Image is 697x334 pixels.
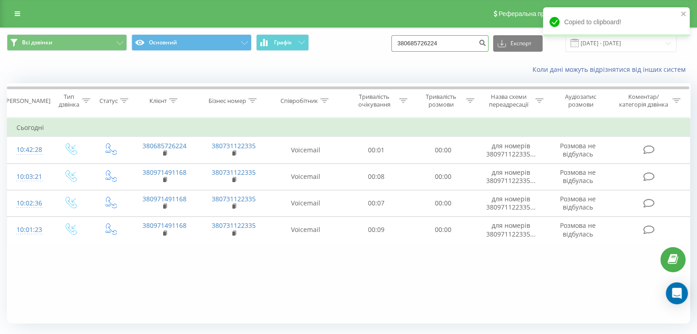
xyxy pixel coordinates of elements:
[16,221,41,239] div: 10:01:23
[274,39,292,46] span: Графік
[410,190,476,216] td: 00:00
[99,97,118,105] div: Статус
[560,221,596,238] span: Розмова не відбулась
[212,194,256,203] a: 380731122335
[543,7,690,37] div: Copied to clipboard!
[499,10,566,17] span: Реферальна програма
[486,221,536,238] span: для номерів 380971122335...
[22,39,52,46] span: Всі дзвінки
[666,282,688,304] div: Open Intercom Messenger
[7,119,690,137] td: Сьогодні
[4,97,50,105] div: [PERSON_NAME]
[560,141,596,158] span: Розмова не відбулась
[212,221,256,230] a: 380731122335
[554,93,608,108] div: Аудіозапис розмови
[410,137,476,163] td: 00:00
[486,194,536,211] span: для номерів 380971122335...
[16,194,41,212] div: 10:02:36
[143,194,187,203] a: 380971491168
[343,190,410,216] td: 00:07
[16,141,41,159] div: 10:42:28
[343,216,410,243] td: 00:09
[410,216,476,243] td: 00:00
[7,34,127,51] button: Всі дзвінки
[143,221,187,230] a: 380971491168
[485,93,533,108] div: Назва схеми переадресації
[149,97,167,105] div: Клієнт
[560,194,596,211] span: Розмова не відбулась
[681,10,687,19] button: close
[391,35,488,52] input: Пошук за номером
[269,163,343,190] td: Voicemail
[486,168,536,185] span: для номерів 380971122335...
[143,168,187,177] a: 380971491168
[493,35,543,52] button: Експорт
[486,141,536,158] span: для номерів 380971122335...
[410,163,476,190] td: 00:00
[616,93,670,108] div: Коментар/категорія дзвінка
[343,137,410,163] td: 00:01
[212,141,256,150] a: 380731122335
[269,190,343,216] td: Voicemail
[269,216,343,243] td: Voicemail
[58,93,79,108] div: Тип дзвінка
[351,93,397,108] div: Тривалість очікування
[212,168,256,177] a: 380731122335
[343,163,410,190] td: 00:08
[16,168,41,186] div: 10:03:21
[209,97,246,105] div: Бізнес номер
[143,141,187,150] a: 380685726224
[132,34,252,51] button: Основний
[280,97,318,105] div: Співробітник
[560,168,596,185] span: Розмова не відбулась
[418,93,464,108] div: Тривалість розмови
[256,34,309,51] button: Графік
[532,65,690,74] a: Коли дані можуть відрізнятися вiд інших систем
[269,137,343,163] td: Voicemail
